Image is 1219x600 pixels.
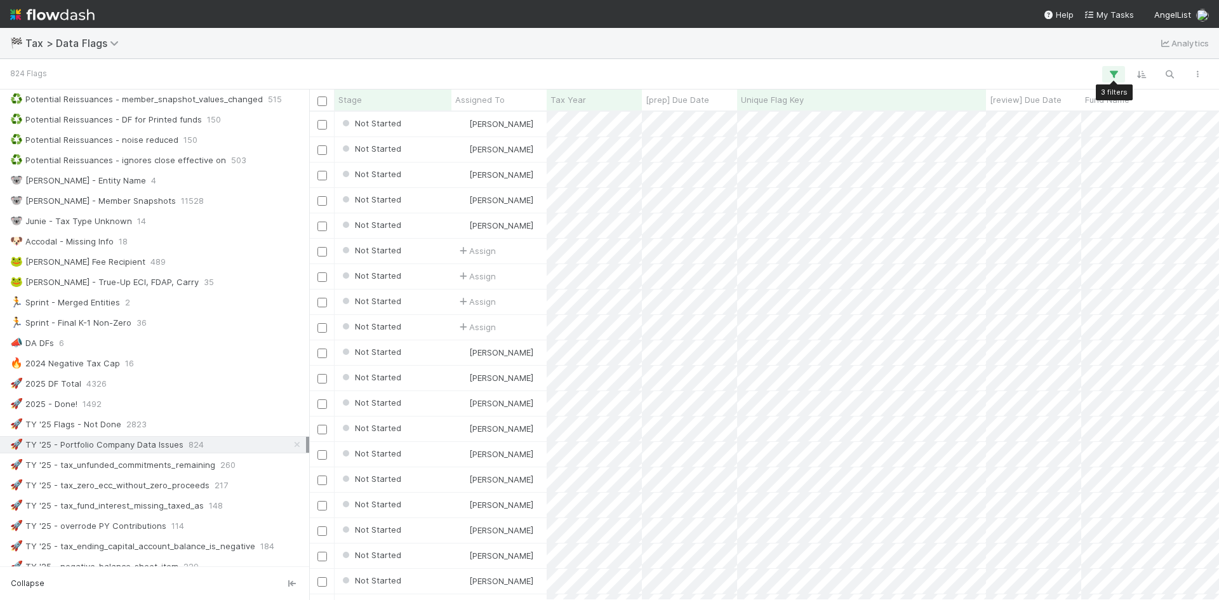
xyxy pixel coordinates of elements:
div: Not Started [340,218,401,231]
div: [PERSON_NAME] [456,168,533,181]
span: [PERSON_NAME] [469,373,533,383]
span: Not Started [340,550,401,560]
span: [PERSON_NAME] [469,195,533,205]
div: Potential Reissuances - DF for Printed funds [10,112,202,128]
div: Not Started [340,345,401,358]
div: Sprint - Final K-1 Non-Zero [10,315,131,331]
span: [prep] Due Date [646,93,709,106]
img: avatar_d45d11ee-0024-4901-936f-9df0a9cc3b4e.png [457,550,467,561]
span: 🚀 [10,500,23,510]
input: Toggle Row Selected [317,526,327,536]
span: 🏃 [10,297,23,307]
img: avatar_d45d11ee-0024-4901-936f-9df0a9cc3b4e.png [457,423,467,434]
img: avatar_d45d11ee-0024-4901-936f-9df0a9cc3b4e.png [457,449,467,459]
span: 35 [204,274,214,290]
span: Not Started [340,270,401,281]
div: Not Started [340,574,401,587]
div: [PERSON_NAME] [456,371,533,384]
div: [PERSON_NAME] - Member Snapshots [10,193,176,209]
input: Toggle All Rows Selected [317,97,327,106]
div: TY '25 - tax_ending_capital_account_balance_is_negative [10,538,255,554]
span: Not Started [340,575,401,585]
img: avatar_d45d11ee-0024-4901-936f-9df0a9cc3b4e.png [457,474,467,484]
span: 824 [189,437,204,453]
span: Not Started [340,143,401,154]
input: Toggle Row Selected [317,501,327,510]
span: 🚀 [10,459,23,470]
span: 16 [125,356,134,371]
span: Fund Name [1085,93,1129,106]
input: Toggle Row Selected [317,476,327,485]
input: Toggle Row Selected [317,552,327,561]
img: avatar_d45d11ee-0024-4901-936f-9df0a9cc3b4e.png [457,500,467,510]
span: 229 [183,559,199,575]
span: 6 [59,335,64,351]
span: 2 [125,295,130,310]
div: TY '25 - tax_zero_ecc_without_zero_proceeds [10,477,210,493]
span: Tax > Data Flags [25,37,125,50]
span: 4 [151,173,156,189]
span: 🐸 [10,276,23,287]
span: 🐶 [10,236,23,246]
div: [PERSON_NAME] Fee Recipient [10,254,145,270]
span: Not Started [340,321,401,331]
span: 1492 [83,396,102,412]
span: Not Started [340,474,401,484]
div: Not Started [340,422,401,434]
div: 2025 - Done! [10,396,77,412]
span: ♻️ [10,114,23,124]
span: 🏁 [10,37,23,48]
span: Tax Year [550,93,586,106]
span: Not Started [340,118,401,128]
span: [PERSON_NAME] [469,398,533,408]
div: 2025 DF Total [10,376,81,392]
div: TY '25 - tax_fund_interest_missing_taxed_as [10,498,204,514]
div: Not Started [340,498,401,510]
div: Help [1043,8,1074,21]
img: avatar_d45d11ee-0024-4901-936f-9df0a9cc3b4e.png [457,195,467,205]
span: AngelList [1154,10,1191,20]
span: Collapse [11,578,44,589]
span: 📣 [10,337,23,348]
div: [PERSON_NAME] [456,143,533,156]
div: [PERSON_NAME] [456,422,533,435]
span: Not Started [340,245,401,255]
span: 🚀 [10,439,23,450]
span: ♻️ [10,154,23,165]
span: 114 [171,518,184,534]
span: [PERSON_NAME] [469,220,533,230]
div: Sprint - Merged Entities [10,295,120,310]
span: [PERSON_NAME] [469,423,533,434]
img: avatar_d45d11ee-0024-4901-936f-9df0a9cc3b4e.png [457,373,467,383]
span: 18 [119,234,128,250]
span: 217 [215,477,228,493]
span: Assign [456,321,496,333]
span: 🚀 [10,479,23,490]
div: Not Started [340,193,401,206]
span: 150 [207,112,221,128]
div: Not Started [340,142,401,155]
div: [PERSON_NAME] [456,448,533,460]
input: Toggle Row Selected [317,171,327,180]
span: 503 [231,152,246,168]
div: TY '25 - Portfolio Company Data Issues [10,437,183,453]
div: [PERSON_NAME] - True-Up ECI, FDAP, Carry [10,274,199,290]
div: Not Started [340,117,401,130]
span: Not Started [340,169,401,179]
div: Potential Reissuances - noise reduced [10,132,178,148]
img: avatar_d45d11ee-0024-4901-936f-9df0a9cc3b4e.png [457,347,467,357]
span: 🚀 [10,520,23,531]
input: Toggle Row Selected [317,120,327,130]
img: avatar_d45d11ee-0024-4901-936f-9df0a9cc3b4e.png [457,170,467,180]
span: [PERSON_NAME] [469,474,533,484]
span: 489 [150,254,166,270]
span: 🚀 [10,561,23,571]
img: avatar_1c2f0edd-858e-4812-ac14-2a8986687c67.png [1196,9,1209,22]
input: Toggle Row Selected [317,425,327,434]
img: avatar_d45d11ee-0024-4901-936f-9df0a9cc3b4e.png [457,119,467,129]
span: 184 [260,538,274,554]
span: 11528 [181,193,204,209]
span: ♻️ [10,93,23,104]
span: 🐸 [10,256,23,267]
